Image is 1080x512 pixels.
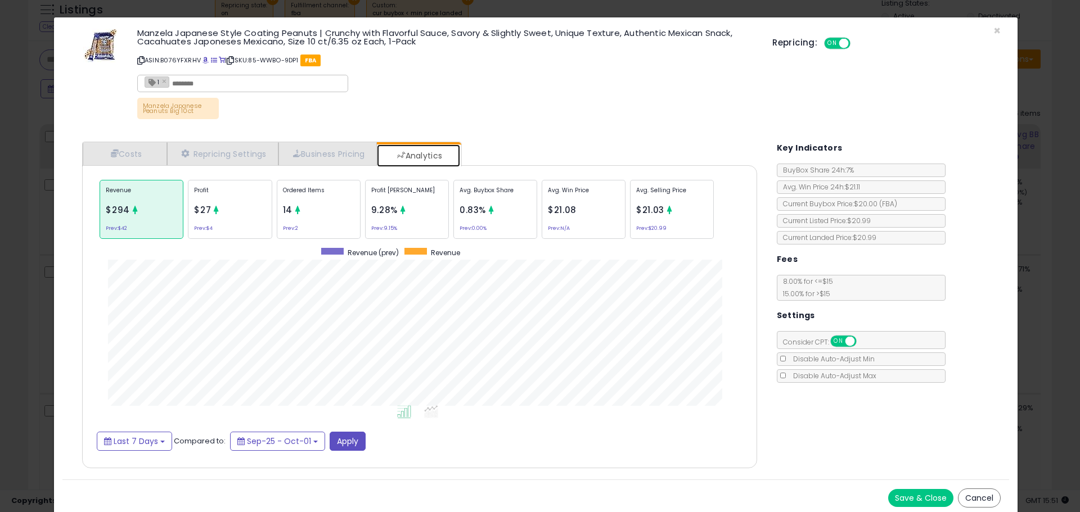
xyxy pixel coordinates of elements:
[636,186,708,203] p: Avg. Selling Price
[825,39,839,48] span: ON
[548,226,570,230] small: Prev: N/A
[202,56,209,65] a: BuyBox page
[548,204,577,216] span: $21.08
[460,226,487,230] small: Prev: 0.00%
[283,226,298,230] small: Prev: 2
[137,29,755,46] h3: Manzela Japanese Style Coating Peanuts | Crunchy with Flavorful Sauce, Savory & Slightly Sweet, U...
[777,165,854,175] span: BuyBox Share 24h: 7%
[777,216,871,225] span: Current Listed Price: $20.99
[377,144,460,167] a: Analytics
[137,51,755,69] p: ASIN: B076YFXRHV | SKU: 85-WWBO-9DP1
[371,226,397,230] small: Prev: 9.15%
[777,182,860,192] span: Avg. Win Price 24h: $21.11
[777,337,871,347] span: Consider CPT:
[194,204,211,216] span: $27
[777,277,833,298] span: 8.00 % for <= $15
[83,29,117,62] img: 514o7G7OjLL._SL60_.jpg
[636,204,664,216] span: $21.03
[167,142,278,165] a: Repricing Settings
[879,199,897,209] span: ( FBA )
[83,142,167,165] a: Costs
[777,289,830,298] span: 15.00 % for > $15
[431,248,460,257] span: Revenue
[247,436,311,447] span: Sep-25 - Oct-01
[300,55,321,66] span: FBA
[278,142,377,165] a: Business Pricing
[460,186,531,203] p: Avg. Buybox Share
[777,141,843,155] h5: Key Indicators
[854,199,897,209] span: $20.00
[777,233,876,242] span: Current Landed Price: $20.99
[958,488,1001,508] button: Cancel
[993,22,1001,39] span: ×
[174,435,226,446] span: Compared to:
[777,199,897,209] span: Current Buybox Price:
[137,98,219,119] p: Manzela Japanese Peanuts Big 10ct
[371,204,398,216] span: 9.28%
[219,56,225,65] a: Your listing only
[114,436,158,447] span: Last 7 Days
[194,186,265,203] p: Profit
[548,186,619,203] p: Avg. Win Price
[849,39,867,48] span: OFF
[777,309,815,323] h5: Settings
[211,56,217,65] a: All offer listings
[460,204,486,216] span: 0.83%
[777,252,798,266] h5: Fees
[787,354,875,364] span: Disable Auto-Adjust Min
[854,337,872,346] span: OFF
[636,226,667,230] small: Prev: $20.99
[888,489,953,507] button: Save & Close
[283,204,292,216] span: 14
[831,337,845,346] span: ON
[194,226,213,230] small: Prev: $4
[162,76,169,86] a: ×
[145,77,159,87] span: 1
[787,371,876,380] span: Disable Auto-Adjust Max
[106,186,177,203] p: Revenue
[106,204,130,216] span: $294
[772,38,817,47] h5: Repricing:
[348,248,399,257] span: Revenue (prev)
[371,186,443,203] p: Profit [PERSON_NAME]
[330,432,366,451] button: Apply
[283,186,354,203] p: Ordered Items
[106,226,127,230] small: Prev: $42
